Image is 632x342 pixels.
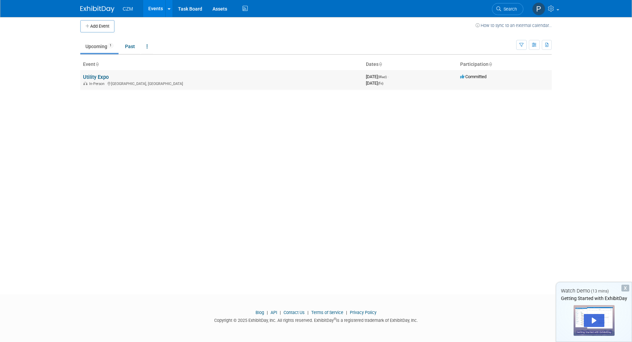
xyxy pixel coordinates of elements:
[123,6,133,12] span: CZM
[378,75,387,79] span: (Wed)
[489,61,492,67] a: Sort by Participation Type
[366,74,389,79] span: [DATE]
[363,59,457,70] th: Dates
[492,3,523,15] a: Search
[311,310,343,315] a: Terms of Service
[80,40,119,53] a: Upcoming1
[284,310,305,315] a: Contact Us
[621,285,629,291] div: Dismiss
[80,59,363,70] th: Event
[556,295,632,302] div: Getting Started with ExhibitDay
[80,6,114,13] img: ExhibitDay
[460,74,486,79] span: Committed
[591,289,609,294] span: (13 mins)
[457,59,552,70] th: Participation
[265,310,270,315] span: |
[556,287,632,295] div: Watch Demo
[344,310,349,315] span: |
[366,81,383,86] span: [DATE]
[80,20,114,32] button: Add Event
[256,310,264,315] a: Blog
[388,74,389,79] span: -
[350,310,376,315] a: Privacy Policy
[120,40,140,53] a: Past
[108,43,113,48] span: 1
[83,81,360,86] div: [GEOGRAPHIC_DATA], [GEOGRAPHIC_DATA]
[584,314,604,327] div: Play
[501,6,517,12] span: Search
[271,310,277,315] a: API
[278,310,283,315] span: |
[379,61,382,67] a: Sort by Start Date
[83,82,87,85] img: In-Person Event
[476,23,552,28] a: How to sync to an external calendar...
[378,82,383,85] span: (Fri)
[89,82,107,86] span: In-Person
[95,61,99,67] a: Sort by Event Name
[532,2,545,15] img: Patrick Watson
[306,310,310,315] span: |
[83,74,109,80] a: Utility Expo
[334,317,336,321] sup: ®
